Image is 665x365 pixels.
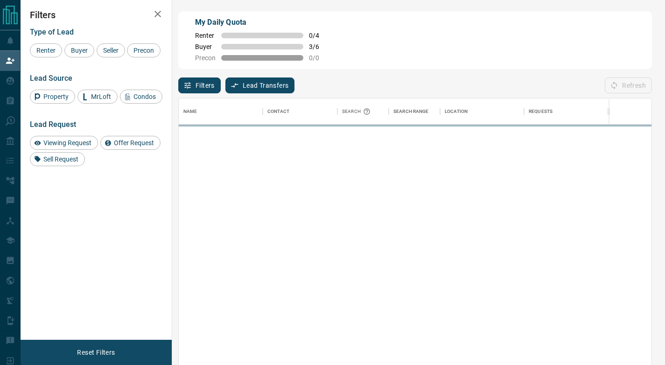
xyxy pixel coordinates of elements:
[183,98,197,125] div: Name
[263,98,337,125] div: Contact
[30,120,76,129] span: Lead Request
[100,136,161,150] div: Offer Request
[179,98,263,125] div: Name
[130,47,157,54] span: Precon
[64,43,94,57] div: Buyer
[309,32,329,39] span: 0 / 4
[30,152,85,166] div: Sell Request
[529,98,553,125] div: Requests
[445,98,468,125] div: Location
[77,90,118,104] div: MrLoft
[389,98,440,125] div: Search Range
[267,98,289,125] div: Contact
[309,54,329,62] span: 0 / 0
[88,93,114,100] span: MrLoft
[524,98,608,125] div: Requests
[30,136,98,150] div: Viewing Request
[195,43,216,50] span: Buyer
[97,43,125,57] div: Seller
[393,98,429,125] div: Search Range
[30,9,162,21] h2: Filters
[195,54,216,62] span: Precon
[71,344,121,360] button: Reset Filters
[30,90,75,104] div: Property
[195,32,216,39] span: Renter
[130,93,159,100] span: Condos
[30,74,72,83] span: Lead Source
[342,98,373,125] div: Search
[30,43,62,57] div: Renter
[40,139,95,147] span: Viewing Request
[100,47,122,54] span: Seller
[40,155,82,163] span: Sell Request
[68,47,91,54] span: Buyer
[309,43,329,50] span: 3 / 6
[33,47,59,54] span: Renter
[178,77,221,93] button: Filters
[127,43,161,57] div: Precon
[225,77,295,93] button: Lead Transfers
[195,17,329,28] p: My Daily Quota
[111,139,157,147] span: Offer Request
[30,28,74,36] span: Type of Lead
[40,93,72,100] span: Property
[440,98,524,125] div: Location
[120,90,162,104] div: Condos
